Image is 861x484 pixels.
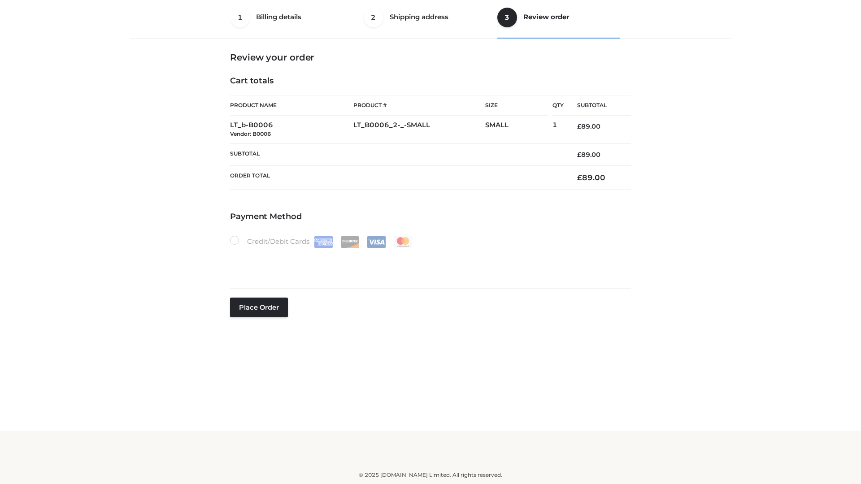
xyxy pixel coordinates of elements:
bdi: 89.00 [577,151,600,159]
td: 1 [552,116,564,144]
th: Order Total [230,166,564,190]
small: Vendor: B0006 [230,130,271,137]
bdi: 89.00 [577,173,605,182]
span: £ [577,151,581,159]
img: Discover [340,236,360,248]
label: Credit/Debit Cards [230,236,413,248]
th: Product Name [230,95,353,116]
td: LT_B0006_2-_-SMALL [353,116,485,144]
span: £ [577,173,582,182]
h4: Payment Method [230,212,631,222]
td: LT_b-B0006 [230,116,353,144]
th: Size [485,95,548,116]
th: Qty [552,95,564,116]
img: Visa [367,236,386,248]
span: £ [577,122,581,130]
iframe: Secure payment input frame [228,246,629,279]
th: Subtotal [230,143,564,165]
div: © 2025 [DOMAIN_NAME] Limited. All rights reserved. [133,471,728,480]
th: Subtotal [564,95,631,116]
td: SMALL [485,116,552,144]
h4: Cart totals [230,76,631,86]
button: Place order [230,298,288,317]
h3: Review your order [230,52,631,63]
th: Product # [353,95,485,116]
bdi: 89.00 [577,122,600,130]
img: Amex [314,236,333,248]
img: Mastercard [393,236,413,248]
